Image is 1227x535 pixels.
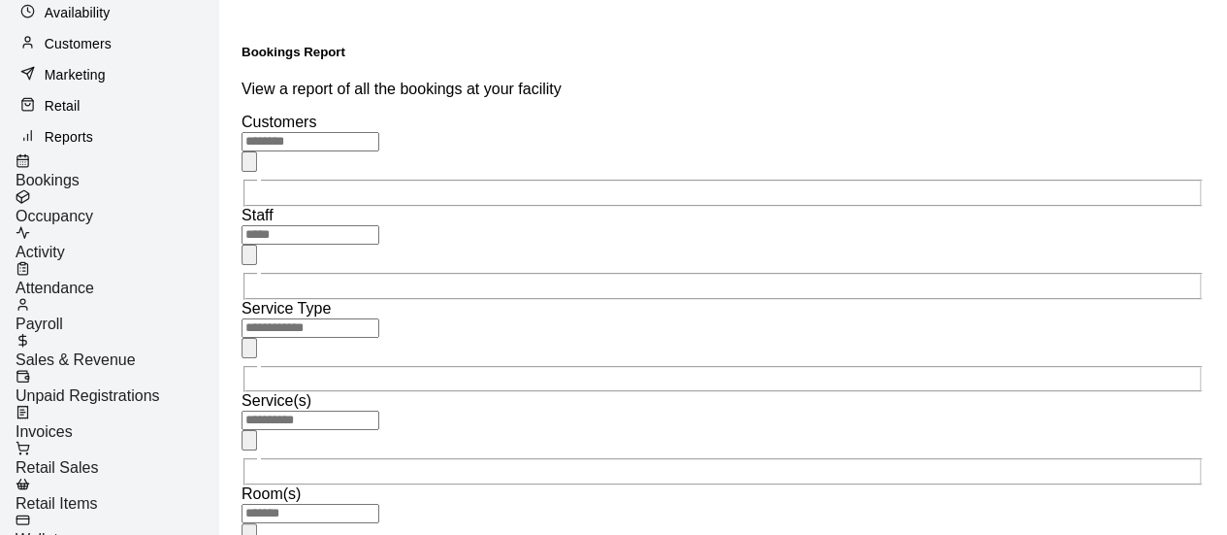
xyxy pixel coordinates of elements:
[242,392,311,409] span: Service(s)
[16,369,218,405] a: Unpaid Registrations
[16,153,218,189] a: Bookings
[16,477,218,513] a: Retail Items
[16,91,203,120] a: Retail
[242,485,301,502] span: Room(s)
[16,351,136,368] span: Sales & Revenue
[242,430,257,451] button: Open
[242,245,257,265] button: Open
[16,495,97,512] span: Retail Items
[16,172,80,188] span: Bookings
[16,387,160,404] span: Unpaid Registrations
[16,122,203,151] a: Reports
[45,96,81,116] p: Retail
[16,261,218,297] a: Attendance
[242,151,257,172] button: Open
[16,29,203,58] a: Customers
[16,60,203,89] a: Marketing
[242,45,1204,59] h5: Bookings Report
[45,127,93,147] p: Reports
[16,405,218,441] a: Invoices
[16,280,94,296] span: Attendance
[45,3,111,22] p: Availability
[16,225,218,261] a: Activity
[16,208,93,224] span: Occupancy
[16,333,218,369] a: Sales & Revenue
[242,81,1204,98] p: View a report of all the bookings at your facility
[45,65,106,84] p: Marketing
[16,459,98,476] span: Retail Sales
[16,316,63,332] span: Payroll
[16,189,218,225] a: Occupancy
[16,244,65,260] span: Activity
[45,34,112,53] p: Customers
[16,297,218,333] a: Payroll
[242,114,316,130] span: Customers
[16,441,218,477] a: Retail Sales
[242,207,274,223] span: Staff
[242,338,257,358] button: Open
[242,300,331,317] span: Service Type
[16,423,73,440] span: Invoices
